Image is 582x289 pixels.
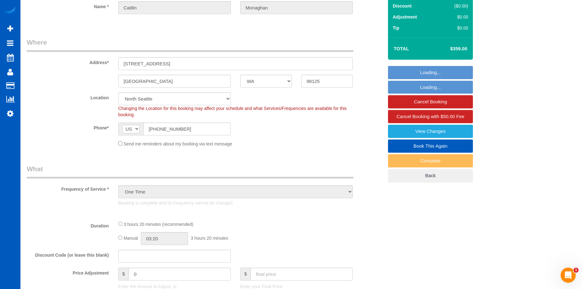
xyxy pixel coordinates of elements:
label: Adjustment [393,14,417,20]
span: 3 hours 20 minutes (recommended) [124,222,193,227]
label: Location [22,92,114,101]
span: $ [118,268,129,281]
input: City* [118,75,231,88]
span: $ [240,268,251,281]
label: Price Adjustment [22,268,114,276]
div: $0.00 [441,14,468,20]
a: View Changes [388,125,473,138]
div: ($0.00) [441,3,468,9]
input: Phone* [143,123,231,135]
span: 3 hours 20 minutes [191,236,228,241]
input: First Name* [118,1,231,14]
label: Discount Code (or leave this blank) [22,250,114,258]
label: Frequency of Service * [22,184,114,192]
input: final price [251,268,353,281]
span: Manual [124,236,138,241]
a: Cancel Booking [388,95,473,108]
img: Automaid Logo [4,6,16,15]
label: Duration [22,221,114,229]
span: 1 [574,268,579,273]
h4: $359.00 [431,46,467,52]
input: Zip Code* [301,75,353,88]
span: Send me reminders about my booking via text message [124,141,232,146]
p: Booking is complete and its Frequency cannot be changed [118,200,353,206]
span: Cancel Booking with $50.00 Fee [396,114,464,119]
span: Changing the Location for this booking may affect your schedule and what Services/Frequencies are... [118,106,347,117]
input: Last Name* [240,1,353,14]
a: Cancel Booking with $50.00 Fee [388,110,473,123]
label: Tip [393,25,399,31]
iframe: Intercom live chat [561,268,576,283]
label: Address* [22,57,114,66]
legend: What [27,164,353,178]
label: Name * [22,1,114,10]
label: Phone* [22,123,114,131]
label: Discount [393,3,412,9]
a: Book This Again [388,139,473,153]
a: Back [388,169,473,182]
div: $0.00 [441,25,468,31]
legend: Where [27,38,353,52]
strong: Total [394,46,409,51]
